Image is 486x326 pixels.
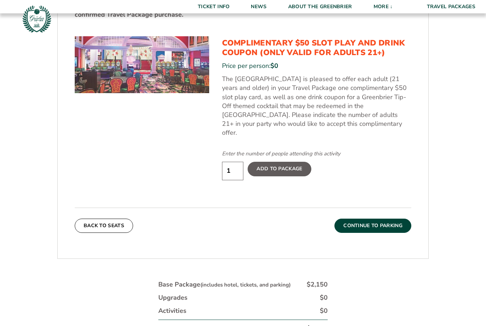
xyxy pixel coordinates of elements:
[222,75,411,138] p: The [GEOGRAPHIC_DATA] is pleased to offer each adult (21 years and older) in your Travel Package ...
[75,219,133,233] button: Back To Seats
[334,219,411,233] button: Continue To Parking
[270,62,278,70] span: $0
[248,162,311,176] label: Add To Package
[307,280,328,289] div: $2,150
[158,307,186,316] div: Activities
[158,280,291,289] div: Base Package
[75,37,209,93] img: Complimentary $50 Slot Play and Drink Coupon (Only Valid for Adults 21+)
[222,39,411,58] h3: Complimentary $50 Slot Play and Drink Coupon (Only Valid for Adults 21+)
[320,307,328,316] div: $0
[200,282,291,289] small: (includes hotel, tickets, and parking)
[21,4,52,34] img: Greenbrier Tip-Off
[158,294,187,303] div: Upgrades
[222,62,411,71] div: Price per person:
[222,150,411,158] div: Enter the number of people attending this activity
[320,294,328,303] div: $0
